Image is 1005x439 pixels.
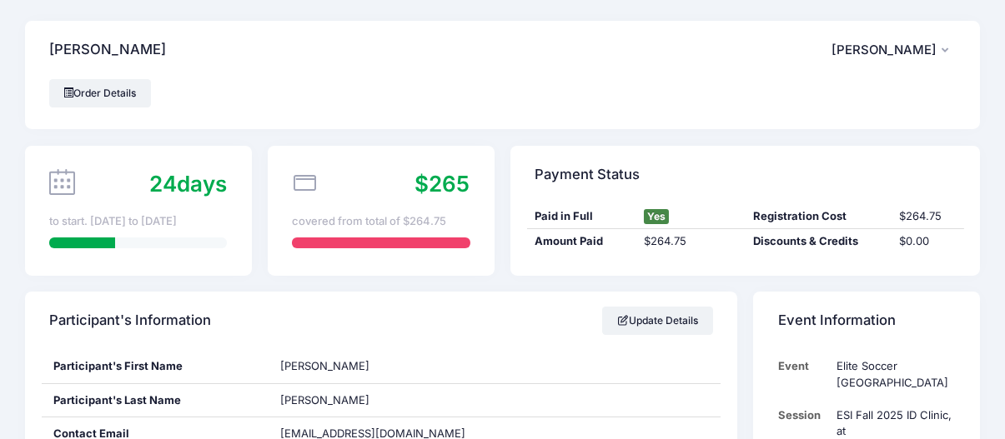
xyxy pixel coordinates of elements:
div: $264.75 [891,208,963,225]
div: $264.75 [636,233,746,250]
span: $265 [415,171,470,197]
div: to start. [DATE] to [DATE] [49,213,227,230]
span: Yes [644,209,669,224]
span: [PERSON_NAME] [280,393,369,407]
div: $0.00 [891,233,963,250]
div: Discounts & Credits [746,233,892,250]
span: [PERSON_NAME] [280,359,369,372]
h4: [PERSON_NAME] [49,27,166,74]
h4: Payment Status [535,151,641,198]
h4: Event Information [778,297,896,345]
td: Elite Soccer [GEOGRAPHIC_DATA] [828,350,955,399]
span: [PERSON_NAME] [832,42,937,57]
td: Event [778,350,829,399]
div: Participant's First Name [42,350,269,383]
div: Amount Paid [527,233,636,250]
a: Order Details [49,79,151,107]
button: [PERSON_NAME] [832,31,956,69]
div: Participant's Last Name [42,384,269,417]
a: Update Details [602,307,713,335]
div: days [149,167,227,200]
div: Registration Cost [746,208,892,225]
h4: Participant's Information [49,297,211,345]
div: Paid in Full [527,208,636,225]
span: 24 [149,171,177,197]
div: covered from total of $264.75 [292,213,470,230]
